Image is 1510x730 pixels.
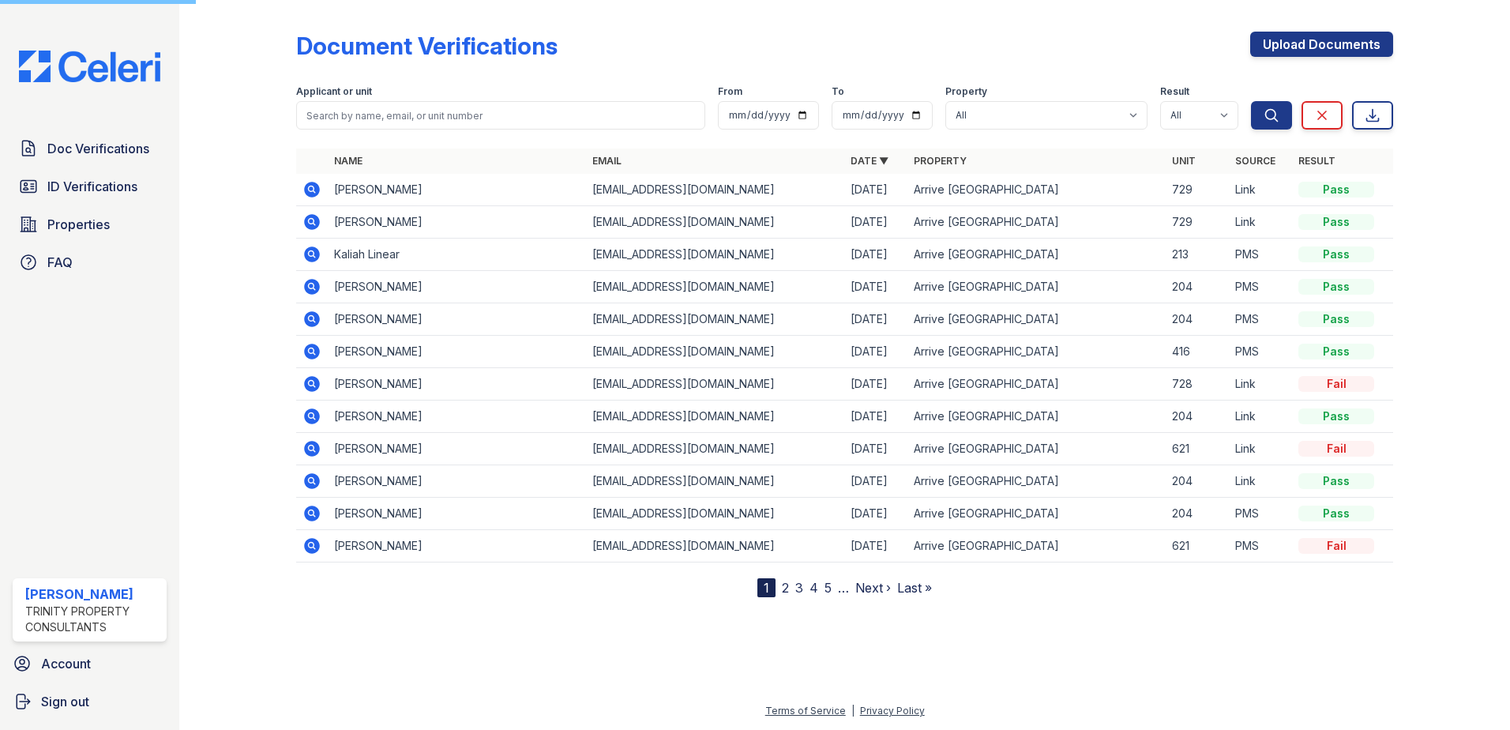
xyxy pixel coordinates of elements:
a: Date ▼ [851,155,888,167]
td: Arrive [GEOGRAPHIC_DATA] [907,174,1166,206]
td: Arrive [GEOGRAPHIC_DATA] [907,303,1166,336]
label: To [832,85,844,98]
td: [EMAIL_ADDRESS][DOMAIN_NAME] [586,368,844,401]
div: Pass [1298,311,1374,327]
td: [EMAIL_ADDRESS][DOMAIN_NAME] [586,239,844,271]
div: Pass [1298,182,1374,198]
td: PMS [1229,239,1292,271]
td: 728 [1166,368,1229,401]
td: Arrive [GEOGRAPHIC_DATA] [907,465,1166,498]
td: Kaliah Linear [328,239,586,271]
span: … [838,578,849,597]
td: 729 [1166,206,1229,239]
td: Link [1229,465,1292,498]
td: PMS [1229,498,1292,530]
td: PMS [1229,336,1292,368]
td: Link [1229,401,1292,433]
a: Source [1235,155,1275,167]
span: FAQ [47,253,73,272]
a: Properties [13,209,167,240]
td: [PERSON_NAME] [328,465,586,498]
td: [EMAIL_ADDRESS][DOMAIN_NAME] [586,271,844,303]
div: Fail [1298,376,1374,392]
a: Unit [1172,155,1196,167]
td: [EMAIL_ADDRESS][DOMAIN_NAME] [586,465,844,498]
a: FAQ [13,246,167,278]
div: Fail [1298,538,1374,554]
td: [DATE] [844,303,907,336]
td: [PERSON_NAME] [328,174,586,206]
a: Upload Documents [1250,32,1393,57]
td: Arrive [GEOGRAPHIC_DATA] [907,368,1166,401]
div: Pass [1298,246,1374,262]
td: [PERSON_NAME] [328,530,586,563]
div: Document Verifications [296,32,558,60]
td: [PERSON_NAME] [328,498,586,530]
div: Pass [1298,214,1374,230]
td: [PERSON_NAME] [328,206,586,239]
a: Result [1298,155,1335,167]
td: [PERSON_NAME] [328,401,586,433]
span: ID Verifications [47,177,137,196]
img: CE_Logo_Blue-a8612792a0a2168367f1c8372b55b34899dd931a85d93a1a3d3e32e68fde9ad4.png [6,51,173,82]
td: 729 [1166,174,1229,206]
td: Arrive [GEOGRAPHIC_DATA] [907,433,1166,465]
td: PMS [1229,530,1292,563]
td: 621 [1166,530,1229,563]
td: [PERSON_NAME] [328,368,586,401]
div: | [851,705,855,717]
td: [EMAIL_ADDRESS][DOMAIN_NAME] [586,174,844,206]
label: Applicant or unit [296,85,372,98]
span: Account [41,654,91,673]
td: [PERSON_NAME] [328,271,586,303]
a: Privacy Policy [860,705,925,717]
a: 2 [782,580,789,596]
span: Doc Verifications [47,139,149,158]
a: Terms of Service [765,705,846,717]
td: Link [1229,433,1292,465]
td: 416 [1166,336,1229,368]
div: Pass [1298,506,1374,521]
span: Properties [47,215,110,234]
a: Last » [897,580,932,596]
td: [DATE] [844,206,907,239]
td: [DATE] [844,465,907,498]
div: Pass [1298,408,1374,424]
td: Arrive [GEOGRAPHIC_DATA] [907,271,1166,303]
td: 204 [1166,498,1229,530]
a: 3 [795,580,803,596]
td: [DATE] [844,368,907,401]
td: Arrive [GEOGRAPHIC_DATA] [907,206,1166,239]
a: 5 [824,580,832,596]
td: Link [1229,206,1292,239]
label: Property [945,85,987,98]
td: [PERSON_NAME] [328,303,586,336]
td: 621 [1166,433,1229,465]
a: Account [6,648,173,679]
td: 213 [1166,239,1229,271]
td: PMS [1229,303,1292,336]
a: Sign out [6,686,173,717]
td: Arrive [GEOGRAPHIC_DATA] [907,498,1166,530]
td: [DATE] [844,271,907,303]
td: Arrive [GEOGRAPHIC_DATA] [907,530,1166,563]
div: Pass [1298,279,1374,295]
td: [DATE] [844,530,907,563]
label: Result [1160,85,1189,98]
td: [DATE] [844,433,907,465]
span: Sign out [41,692,89,711]
a: Email [592,155,622,167]
div: 1 [757,578,776,597]
a: Next › [855,580,891,596]
a: ID Verifications [13,171,167,202]
td: 204 [1166,465,1229,498]
input: Search by name, email, or unit number [296,101,705,130]
td: [PERSON_NAME] [328,433,586,465]
td: Link [1229,368,1292,401]
div: Pass [1298,473,1374,489]
td: Arrive [GEOGRAPHIC_DATA] [907,336,1166,368]
td: 204 [1166,303,1229,336]
div: Fail [1298,441,1374,457]
td: [EMAIL_ADDRESS][DOMAIN_NAME] [586,303,844,336]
